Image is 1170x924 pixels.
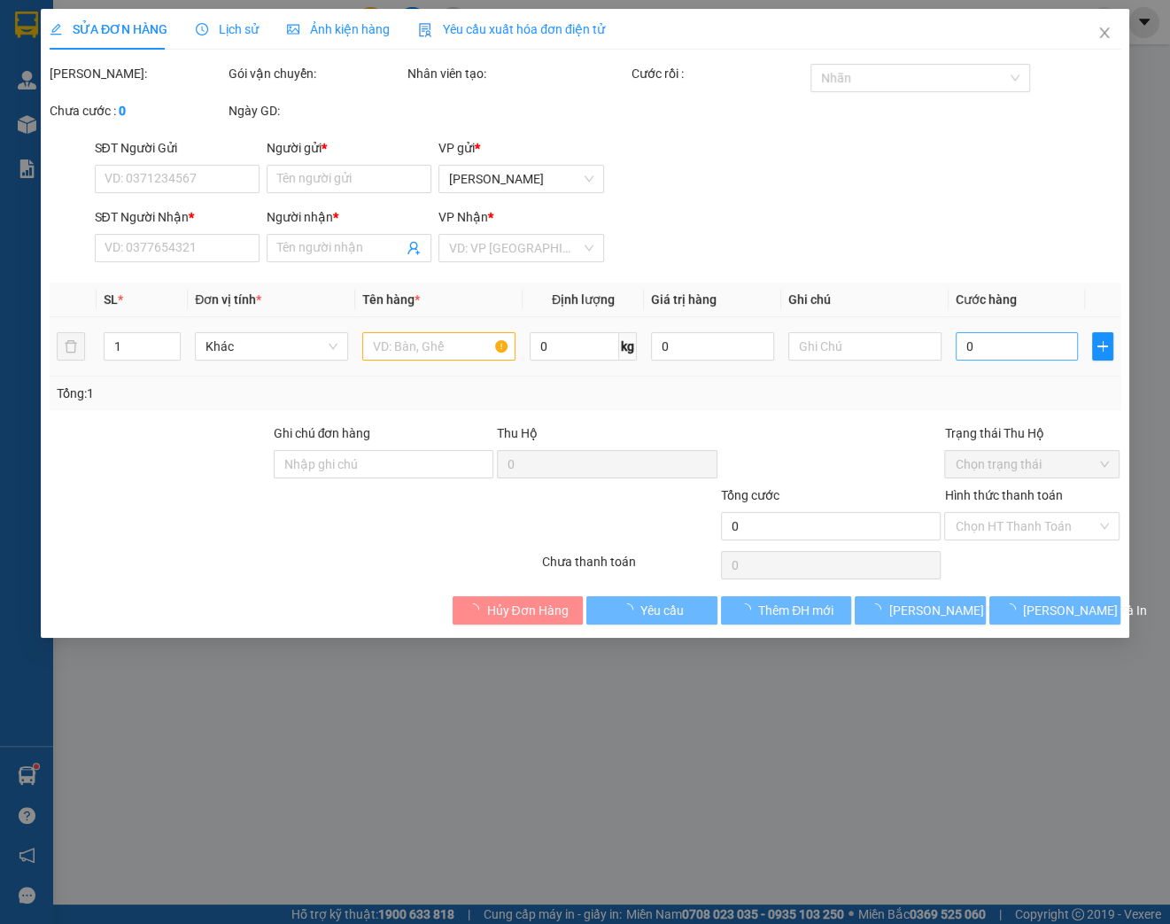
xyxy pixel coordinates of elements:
span: Giá trị hàng [652,292,717,307]
span: Lịch sử [196,22,259,36]
span: loading [739,603,758,616]
span: SỬA ĐƠN HÀNG [50,22,167,36]
span: loading [621,603,640,616]
span: Đơn vị tính [195,292,261,307]
label: Ghi chú đơn hàng [274,426,371,440]
div: Cước rồi : [631,64,807,83]
span: [PERSON_NAME] và In [1023,601,1147,620]
span: edit [50,23,62,35]
span: loading [468,603,487,616]
div: Gói vận chuyển: [229,64,404,83]
span: plus [1094,339,1112,353]
b: 0 [119,104,126,118]
span: Thu Hộ [497,426,538,440]
span: Định lượng [552,292,615,307]
span: picture [287,23,299,35]
div: Chưa cước : [50,101,225,120]
span: Cước hàng [956,292,1017,307]
span: user-add [407,241,421,255]
div: VP gửi [438,138,603,158]
div: Tổng: 1 [57,384,453,403]
span: Ảnh kiện hàng [287,22,390,36]
span: close [1097,26,1112,40]
span: SL [104,292,118,307]
span: Diên Khánh [449,166,593,192]
label: Hình thức thanh toán [945,488,1063,502]
span: loading [870,603,889,616]
div: SĐT Người Nhận [95,207,260,227]
div: [PERSON_NAME]: [50,64,225,83]
th: Ghi chú [781,283,949,317]
span: Yêu cầu xuất hóa đơn điện tử [418,22,605,36]
span: Thêm ĐH mới [758,601,833,620]
div: Trạng thái Thu Hộ [945,423,1120,443]
span: Tên hàng [362,292,420,307]
span: Tổng cước [721,488,779,502]
div: SĐT Người Gửi [95,138,260,158]
button: plus [1093,332,1113,361]
span: kg [620,332,638,361]
button: Yêu cầu [587,596,718,625]
button: Close [1080,9,1129,58]
span: VP Nhận [438,210,488,224]
span: Hủy Đơn Hàng [487,601,569,620]
span: clock-circle [196,23,208,35]
div: Người nhận [267,207,431,227]
input: Ghi Chú [788,332,941,361]
span: loading [1003,603,1023,616]
div: Nhân viên tạo: [407,64,628,83]
input: VD: Bàn, Ghế [362,332,515,361]
input: Ghi chú đơn hàng [274,450,494,478]
div: Chưa thanh toán [540,552,719,583]
button: [PERSON_NAME] thay đổi [856,596,987,625]
button: Hủy Đơn Hàng [453,596,584,625]
span: [PERSON_NAME] thay đổi [889,601,1031,620]
span: Yêu cầu [640,601,684,620]
div: Ngày GD: [229,101,404,120]
button: Thêm ĐH mới [721,596,852,625]
span: Khác [205,333,337,360]
div: Người gửi [267,138,431,158]
button: [PERSON_NAME] và In [989,596,1120,625]
span: Chọn trạng thái [956,451,1110,478]
button: delete [57,332,85,361]
img: icon [418,23,432,37]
